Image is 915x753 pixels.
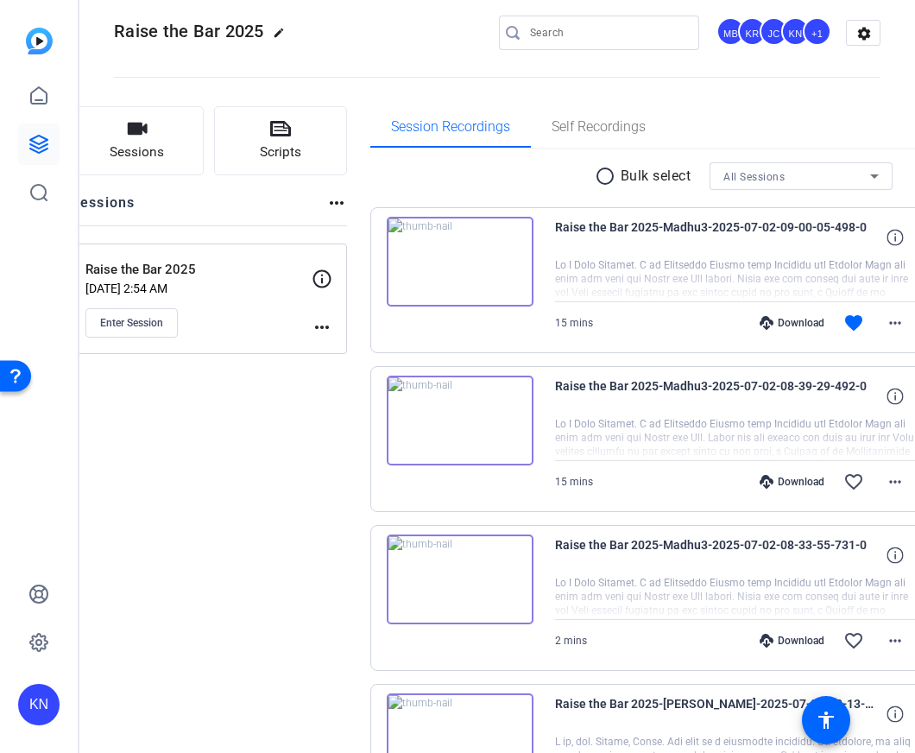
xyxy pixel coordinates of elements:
p: Raise the Bar 2025 [85,260,323,280]
span: 2 mins [555,635,587,647]
span: Raise the Bar 2025-Madhu3-2025-07-02-08-33-55-731-0 [555,535,874,576]
mat-icon: more_horiz [312,317,332,338]
img: blue-gradient.svg [26,28,53,54]
h2: Sessions [71,193,136,225]
p: [DATE] 2:54 AM [85,282,312,295]
p: Bulk select [621,166,691,187]
input: Search [530,22,685,43]
button: Sessions [71,106,204,175]
mat-icon: more_horiz [885,313,906,333]
div: KN [781,17,810,46]
div: KN [18,684,60,725]
div: MB [716,17,745,46]
mat-icon: more_horiz [326,193,347,213]
ngx-avatar: Michael Barbieri [716,17,747,47]
div: KR [738,17,767,46]
span: Raise the Bar 2025-[PERSON_NAME]-2025-07-01-08-13-46-303-0 [555,693,874,735]
mat-icon: more_horiz [885,471,906,492]
span: Raise the Bar 2025-Madhu3-2025-07-02-09-00-05-498-0 [555,217,874,258]
span: Raise the Bar 2025 [114,21,264,41]
span: Enter Session [100,316,163,330]
ngx-avatar: Kenny Nicodemus [781,17,811,47]
img: thumb-nail [387,376,533,465]
button: Enter Session [85,308,178,338]
div: +1 [803,17,831,46]
mat-icon: more_horiz [885,630,906,651]
span: Session Recordings [391,120,510,134]
mat-icon: settings [847,21,881,47]
span: 15 mins [555,317,593,329]
span: All Sessions [723,171,785,183]
img: thumb-nail [387,535,533,624]
mat-icon: favorite [843,313,864,333]
ngx-avatar: JP Chua [760,17,790,47]
mat-icon: accessibility [816,710,836,731]
mat-icon: favorite_border [843,471,864,492]
div: Download [751,475,833,489]
mat-icon: radio_button_unchecked [595,166,621,187]
img: thumb-nail [387,217,533,307]
ngx-avatar: Kaveh Ryndak [738,17,768,47]
span: Sessions [110,142,164,162]
div: JC [760,17,788,46]
div: Download [751,316,833,330]
span: Scripts [260,142,301,162]
span: Raise the Bar 2025-Madhu3-2025-07-02-08-39-29-492-0 [555,376,874,417]
span: 15 mins [555,476,593,488]
button: Scripts [214,106,347,175]
mat-icon: favorite_border [843,630,864,651]
span: Self Recordings [552,120,646,134]
mat-icon: edit [273,27,293,47]
div: Download [751,634,833,648]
